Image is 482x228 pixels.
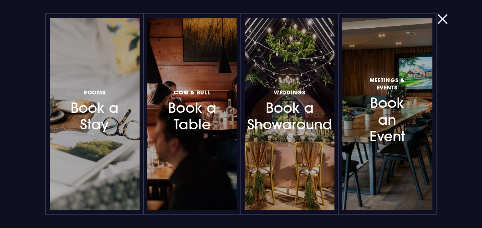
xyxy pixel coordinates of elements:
span: Coq & Bull [174,89,210,96]
a: Coq & BullBook a Table [147,18,237,210]
h3: Book a Stay [67,87,122,133]
a: Meetings & EventsBook an Event [342,18,432,210]
a: RoomsBook a Stay [50,18,140,210]
span: Weddings [274,89,306,96]
span: Meetings & Events [359,76,415,91]
h3: Book a Showaround [262,87,317,133]
a: WeddingsBook a Showaround [245,18,334,210]
span: Rooms [84,89,106,96]
h3: Book a Table [164,87,220,133]
h3: Book an Event [359,75,415,145]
